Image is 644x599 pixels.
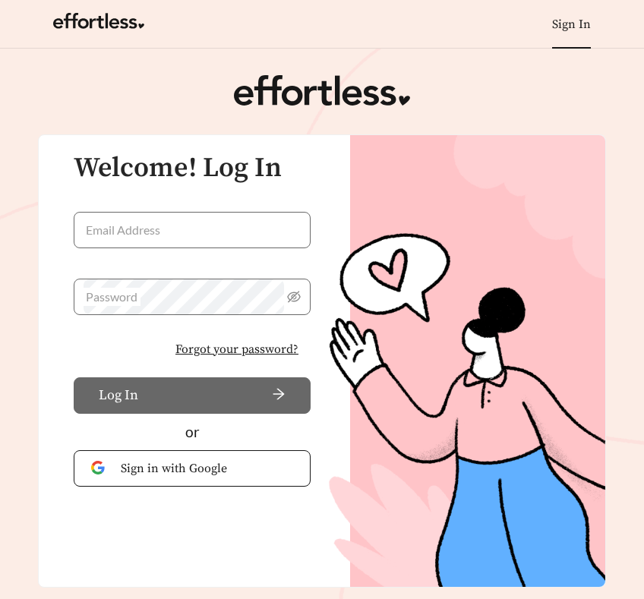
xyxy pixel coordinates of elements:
div: or [74,421,311,443]
button: Sign in with Google [74,450,311,487]
span: Sign in with Google [121,459,293,478]
span: eye-invisible [287,290,301,304]
button: Log Inarrow-right [74,377,311,414]
img: Google Authentication [91,461,109,475]
span: Forgot your password? [175,340,298,358]
h3: Welcome! Log In [74,153,311,184]
a: Sign In [552,17,591,32]
button: Forgot your password? [163,333,311,365]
